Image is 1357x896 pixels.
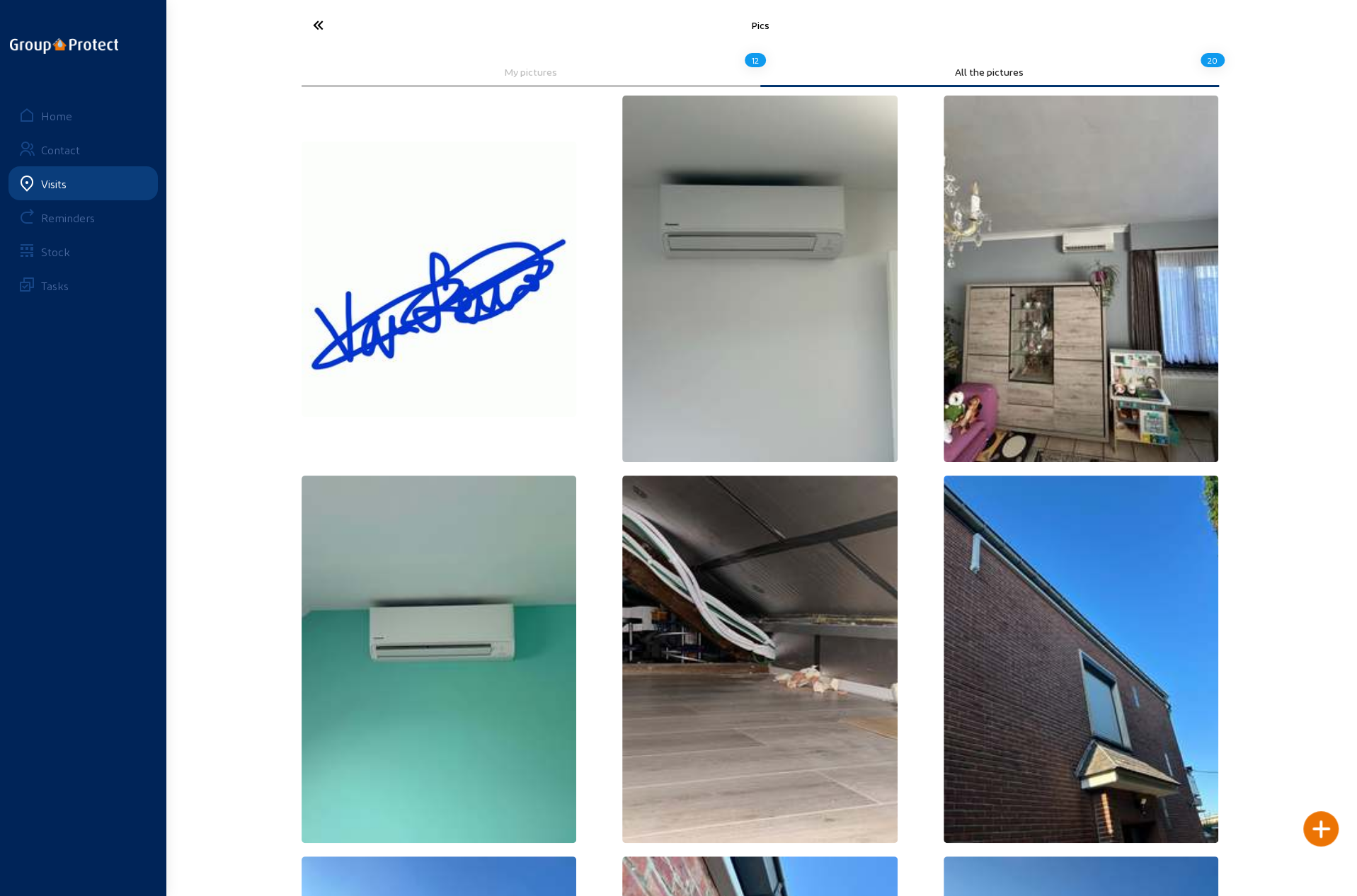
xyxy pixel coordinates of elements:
[8,234,158,268] a: Stock
[770,66,1209,78] div: All the pictures
[311,66,750,78] div: My pictures
[41,177,67,190] div: Visits
[745,48,766,72] div: 12
[41,109,72,122] div: Home
[8,132,158,166] a: Contact
[302,142,577,417] img: thb_afe8ed83-b59f-e6fc-9de5-718f9c58983f.jpeg
[622,476,898,842] img: thb_e646b1e3-db6e-6374-f53b-c97be0ef9c30.jpeg
[944,476,1219,842] img: thb_18b8ffc9-b332-8bbb-86c9-521ab60fe9ef.jpeg
[8,98,158,132] a: Home
[302,476,577,842] img: thb_fc081746-511b-985e-a810-512f6b0318e0.jpeg
[41,279,69,292] div: Tasks
[41,211,95,224] div: Reminders
[1201,48,1225,72] div: 20
[41,245,70,258] div: Stock
[8,200,158,234] a: Reminders
[8,268,158,302] a: Tasks
[944,96,1219,462] img: thb_9a53c278-25a9-fefb-490f-8d4d63542748.jpeg
[8,166,158,200] a: Visits
[449,19,1072,31] div: Pics
[10,38,118,54] img: logo-oneline.png
[622,96,898,462] img: thb_d9df7512-1eca-dee8-527a-11bf125ab65d.jpeg
[41,143,80,156] div: Contact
